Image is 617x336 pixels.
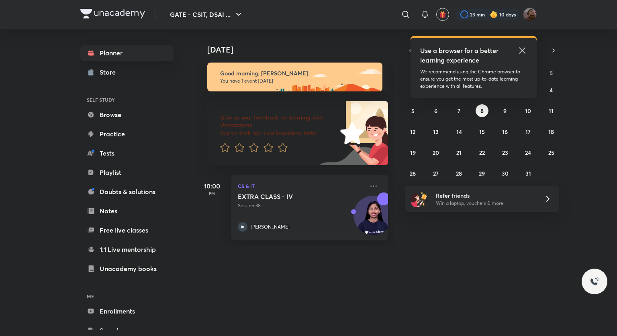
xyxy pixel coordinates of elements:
h6: ME [80,289,174,303]
abbr: October 23, 2025 [502,149,508,156]
abbr: October 31, 2025 [525,170,531,177]
button: October 25, 2025 [545,146,558,159]
button: October 29, 2025 [476,167,488,180]
abbr: October 13, 2025 [433,128,439,136]
button: October 6, 2025 [429,104,442,117]
div: Store [100,67,121,77]
p: Win a laptop, vouchers & more [436,200,535,207]
abbr: October 9, 2025 [503,107,507,115]
p: We recommend using the Chrome browser to ensure you get the most up-to-date learning experience w... [420,68,527,90]
a: Unacademy books [80,261,174,277]
button: October 13, 2025 [429,125,442,138]
h4: [DATE] [207,45,396,55]
h5: Use a browser for a better learning experience [420,46,500,65]
button: October 9, 2025 [499,104,511,117]
button: October 14, 2025 [453,125,466,138]
abbr: October 7, 2025 [458,107,460,115]
button: October 15, 2025 [476,125,488,138]
abbr: October 22, 2025 [479,149,485,156]
p: Session 38 [238,202,364,209]
img: Suryansh Singh [523,8,537,21]
button: October 7, 2025 [453,104,466,117]
button: October 23, 2025 [499,146,511,159]
abbr: October 6, 2025 [434,107,437,115]
button: October 27, 2025 [429,167,442,180]
img: avatar [439,11,446,18]
button: October 26, 2025 [407,167,419,180]
button: October 30, 2025 [499,167,511,180]
button: avatar [436,8,449,21]
p: Your word will help make Unacademy better [220,130,337,136]
abbr: October 4, 2025 [550,86,553,94]
img: morning [207,63,382,91]
a: Playlist [80,164,174,180]
button: October 19, 2025 [407,146,419,159]
abbr: October 21, 2025 [456,149,462,156]
abbr: October 5, 2025 [411,107,415,115]
abbr: October 25, 2025 [548,149,554,156]
img: ttu [590,277,599,286]
button: October 16, 2025 [499,125,511,138]
abbr: October 10, 2025 [525,107,531,115]
p: You have 1 event [DATE] [220,78,375,84]
abbr: October 8, 2025 [480,107,484,115]
abbr: October 26, 2025 [410,170,416,177]
abbr: October 19, 2025 [410,149,416,156]
p: PM [196,191,228,196]
abbr: October 15, 2025 [479,128,485,136]
button: October 31, 2025 [522,167,535,180]
button: October 22, 2025 [476,146,488,159]
h6: Give us your feedback on learning with Unacademy [220,114,337,128]
img: streak [490,10,498,18]
a: 1:1 Live mentorship [80,241,174,257]
button: October 4, 2025 [545,83,558,96]
a: Doubts & solutions [80,184,174,200]
a: Browse [80,107,174,123]
abbr: October 20, 2025 [433,149,439,156]
abbr: October 14, 2025 [456,128,462,136]
button: October 12, 2025 [407,125,419,138]
button: October 17, 2025 [522,125,535,138]
a: Company Logo [80,9,145,20]
abbr: October 16, 2025 [502,128,508,136]
abbr: October 24, 2025 [525,149,531,156]
abbr: October 17, 2025 [525,128,531,136]
h6: Good morning, [PERSON_NAME] [220,70,375,77]
abbr: October 12, 2025 [410,128,415,136]
p: [PERSON_NAME] [251,223,290,231]
button: October 10, 2025 [522,104,535,117]
a: Practice [80,126,174,142]
a: Enrollments [80,303,174,319]
img: Avatar [354,200,392,239]
button: October 5, 2025 [407,104,419,117]
h5: 10:00 [196,181,228,191]
p: CS & IT [238,181,364,191]
button: October 21, 2025 [453,146,466,159]
button: October 18, 2025 [545,125,558,138]
a: Tests [80,145,174,161]
button: October 28, 2025 [453,167,466,180]
abbr: October 28, 2025 [456,170,462,177]
img: Company Logo [80,9,145,18]
button: October 20, 2025 [429,146,442,159]
button: October 24, 2025 [522,146,535,159]
a: Free live classes [80,222,174,238]
abbr: October 27, 2025 [433,170,439,177]
abbr: October 18, 2025 [548,128,554,136]
h6: SELF STUDY [80,93,174,107]
a: Planner [80,45,174,61]
button: GATE - CSIT, DSAI ... [165,6,248,22]
abbr: October 11, 2025 [549,107,554,115]
a: Notes [80,203,174,219]
button: October 8, 2025 [476,104,488,117]
abbr: October 30, 2025 [502,170,509,177]
h5: EXTRA CLASS - IV [238,192,338,200]
a: Store [80,64,174,80]
abbr: October 29, 2025 [479,170,485,177]
img: referral [411,191,427,207]
button: October 11, 2025 [545,104,558,117]
abbr: Saturday [550,69,553,77]
h6: Refer friends [436,191,535,200]
img: feedback_image [313,101,388,165]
